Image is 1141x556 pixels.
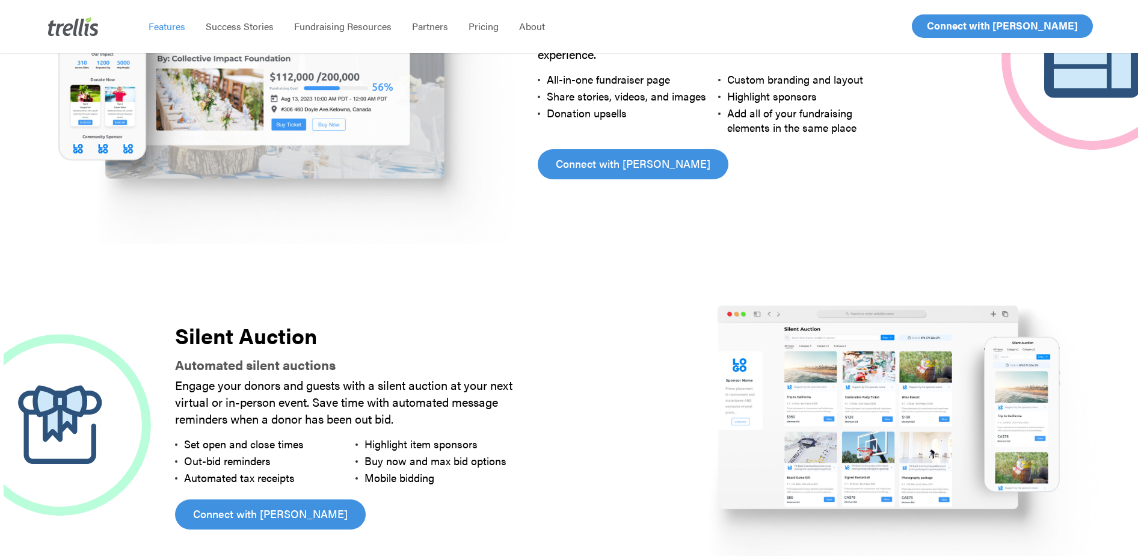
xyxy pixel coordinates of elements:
[294,19,392,33] span: Fundraising Resources
[364,470,434,485] span: Mobile bidding
[412,19,448,33] span: Partners
[175,355,336,374] strong: Automated silent auctions
[727,105,857,135] span: Add all of your fundraising elements in the same place
[912,14,1093,38] a: Connect with [PERSON_NAME]
[149,19,185,33] span: Features
[364,453,506,468] span: Buy now and max bid options
[469,19,499,33] span: Pricing
[458,20,509,32] a: Pricing
[206,19,274,33] span: Success Stories
[175,376,512,427] span: Engage your donors and guests with a silent auction at your next virtual or in-person event. Save...
[184,436,304,451] span: Set open and close times
[556,155,710,172] span: Connect with [PERSON_NAME]
[184,453,271,468] span: Out-bid reminders
[175,320,317,351] strong: Silent Auction
[509,20,555,32] a: About
[927,18,1078,32] span: Connect with [PERSON_NAME]
[727,72,863,87] span: Custom branding and layout
[547,105,627,120] span: Donation upsells
[48,17,99,36] img: Trellis
[364,436,478,451] span: Highlight item sponsors
[519,19,545,33] span: About
[195,20,284,32] a: Success Stories
[138,20,195,32] a: Features
[538,149,728,179] a: Connect with [PERSON_NAME]
[184,470,295,485] span: Automated tax receipts
[402,20,458,32] a: Partners
[547,72,670,87] span: All-in-one fundraiser page
[175,499,366,530] a: Connect with [PERSON_NAME]
[547,88,706,103] span: Share stories, videos, and images
[284,20,402,32] a: Fundraising Resources
[193,505,348,522] span: Connect with [PERSON_NAME]
[727,88,817,103] span: Highlight sponsors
